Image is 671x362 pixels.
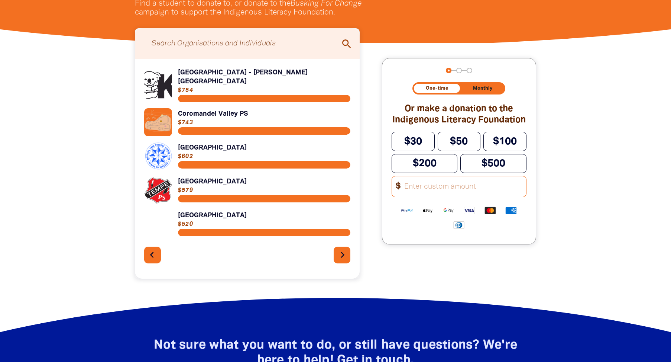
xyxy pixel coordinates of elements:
[450,137,468,146] span: $50
[456,68,462,73] button: Navigate to step 2 of 3 to enter your details
[392,154,458,173] button: $200
[399,176,526,197] input: Enter custom amount
[334,247,350,263] button: Next page
[493,137,517,146] span: $100
[482,159,505,168] span: $500
[341,38,353,50] i: search
[392,103,526,126] h2: Or make a donation to the Indigenous Literacy Foundation
[392,179,401,194] span: $
[392,132,435,151] button: $30
[337,249,349,261] i: chevron_right
[146,249,158,261] i: chevron_left
[426,86,448,91] span: One-time
[483,132,526,151] button: $100
[417,206,438,215] img: Apple Pay logo
[459,206,480,215] img: Visa logo
[480,206,500,215] img: Mastercard logo
[473,86,492,91] span: Monthly
[414,84,460,93] button: One-time
[500,206,521,215] img: American Express logo
[413,159,437,168] span: $200
[446,68,451,73] button: Navigate to step 1 of 3 to enter your donation amount
[467,68,472,73] button: Navigate to step 3 of 3 to enter your payment details
[144,68,350,269] div: Paginated content
[404,137,422,146] span: $30
[412,82,505,94] div: Donation frequency
[461,84,504,93] button: Monthly
[438,206,459,215] img: Google Pay logo
[460,154,526,173] button: $500
[392,200,526,235] div: Available payment methods
[144,247,161,263] button: Previous page
[438,132,481,151] button: $50
[396,206,417,215] img: Paypal logo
